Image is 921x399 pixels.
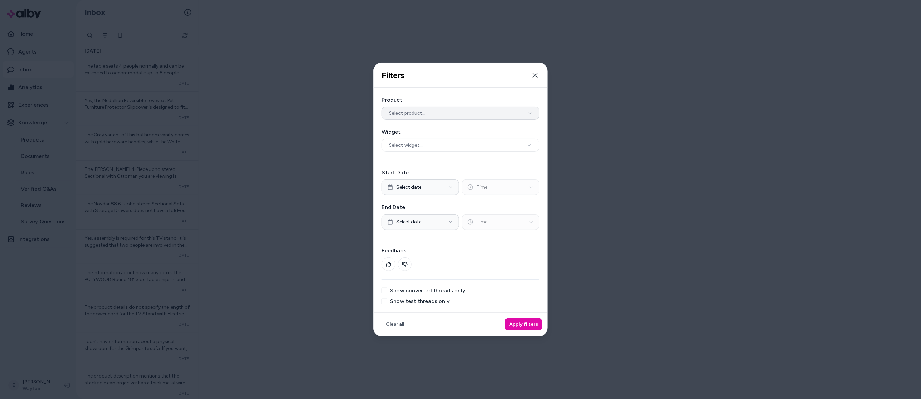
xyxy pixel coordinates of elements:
[382,168,539,177] label: Start Date
[382,318,408,330] button: Clear all
[382,96,539,104] label: Product
[389,110,425,117] span: Select product...
[382,203,539,211] label: End Date
[505,318,542,330] button: Apply filters
[382,128,539,136] label: Widget
[390,299,450,304] label: Show test threads only
[396,219,421,225] span: Select date
[382,70,404,80] h2: Filters
[382,214,459,230] button: Select date
[390,288,465,293] label: Show converted threads only
[382,179,459,195] button: Select date
[382,247,539,255] label: Feedback
[396,184,421,191] span: Select date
